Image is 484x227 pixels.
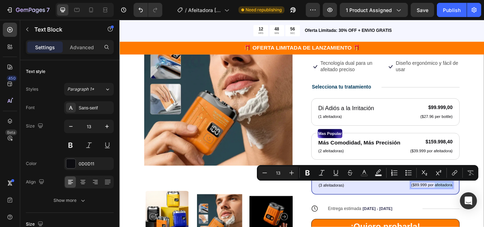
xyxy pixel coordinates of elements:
iframe: Design area [119,20,484,227]
div: Undo/Redo [134,3,162,17]
p: Selecciona tu tratamiento [224,75,293,83]
p: Text Block [34,25,95,34]
p: Oferta Limitada: 30% OFF + ENVIO GRATIS [216,9,424,17]
div: 0D0D11 [79,161,112,167]
div: Beta [5,130,17,135]
span: / [185,6,187,14]
p: Tecnología dual para un afeitado preciso [234,47,308,62]
span: Afeitadora [PERSON_NAME] Dos Cabezas [188,6,221,14]
div: Open Intercom Messenger [460,192,477,209]
p: Afeitado Impecable, Mes Tras Mes [232,179,330,188]
div: $99.999,00 [350,98,389,107]
span: Paragraph 1* [67,86,94,92]
button: Publish [437,3,467,17]
span: 1 product assigned [346,6,392,14]
p: Settings [35,44,55,51]
p: Mas Popular [232,128,259,137]
p: Más Comodidad, Más Precisión [232,139,327,148]
button: 7 [3,3,53,17]
button: 1 product assigned [340,3,408,17]
p: ($39.999 por afeitadora) [339,151,388,157]
div: Editor contextual toolbar [257,165,478,181]
div: Font [26,104,35,111]
div: Sans-serif [79,105,112,111]
div: Rich Text Editor. Editing area: main [339,189,389,197]
div: Align [26,177,46,187]
button: Paragraph 1* [64,83,114,96]
p: Advanced [70,44,94,51]
span: Save [417,7,428,13]
p: ($27.96 per bottle) [351,110,388,116]
span: 🎁 OFERTA LIMITADA DE LANZAMIENTO 🎁 [145,29,280,36]
p: Diseño ergonómico y fácil de usar [322,47,396,62]
p: 7 [46,6,50,14]
div: Color [26,160,37,167]
p: (3 afeitadoras) [232,190,330,197]
p: (1 afeitadora) [232,110,297,117]
span: [DATE] - [DATE] [283,218,318,223]
div: Rich Text Editor. Editing area: main [338,150,389,157]
div: Publish [443,6,461,14]
div: Show more [54,197,86,204]
div: Styles [26,86,38,92]
p: Di Adiós a la Irritación [232,98,297,109]
div: $209.997,90 [339,179,389,189]
div: $159.998,40 [338,138,389,147]
p: ($89.999 por afeitadora [340,190,388,196]
span: Entrega estimada [243,217,282,223]
button: Show more [26,194,114,207]
p: (2 afeitadoras) [232,150,327,157]
div: Size [26,121,45,131]
div: 450 [7,75,17,81]
div: Text style [26,68,45,75]
button: Save [411,3,434,17]
span: Need republishing [246,7,282,13]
